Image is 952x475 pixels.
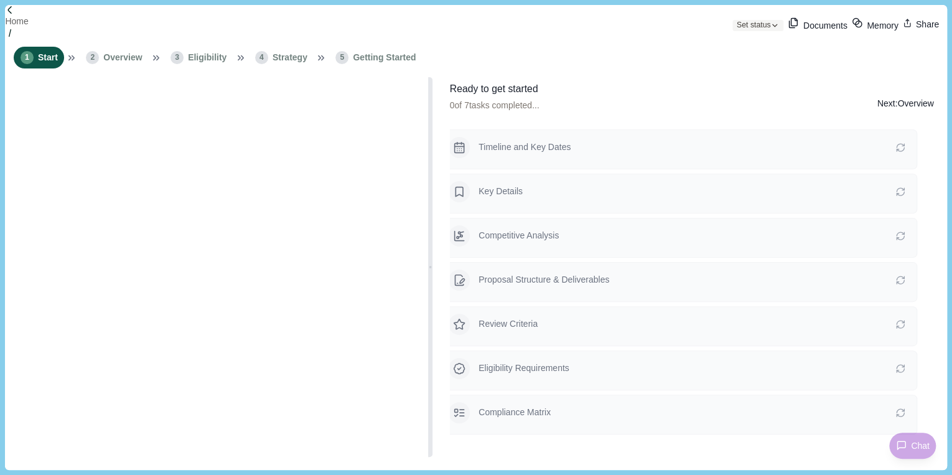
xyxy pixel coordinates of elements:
img: Forward slash icon [5,5,15,15]
span: Getting Started [353,51,416,64]
span: 3 [170,51,184,64]
p: Proposal Structure & Deliverables [478,273,895,286]
div: Ready to get started [450,82,539,97]
span: Start [38,51,58,64]
img: Forward slash icon [5,28,15,38]
span: Strategy [273,51,307,64]
span: Chat [911,440,930,453]
button: Next:Overview [877,82,934,125]
p: Review Criteria [478,317,895,331]
span: 2 [86,51,99,64]
p: Eligibility Requirements [478,362,895,375]
button: Chat [889,433,936,459]
span: 4 [255,51,268,64]
p: Timeline and Key Dates [478,141,895,154]
span: 1 [21,51,34,64]
a: Home [5,15,28,28]
p: 0 of 7 tasks completed... [450,99,539,112]
span: 5 [335,51,348,64]
p: Compliance Matrix [478,406,895,419]
span: Eligibility [188,51,226,64]
p: Key Details [478,185,895,198]
p: Competitive Analysis [478,229,895,242]
span: Overview [103,51,142,64]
